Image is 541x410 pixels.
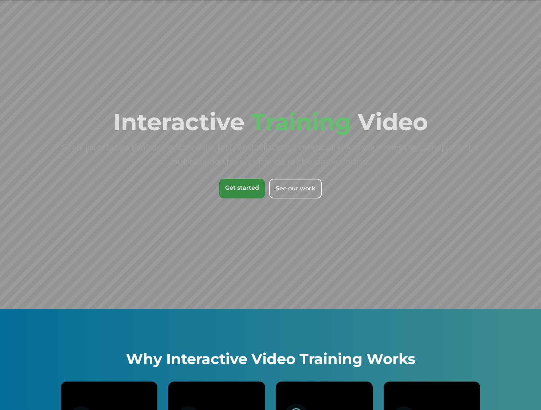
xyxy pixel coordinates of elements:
[269,179,322,198] a: See our work
[126,350,415,368] span: Why Interactive Video Training Works
[358,108,428,136] span: Video
[113,108,244,136] span: Interactive
[251,108,351,136] span: Training
[62,142,479,167] span: Craft interfaces that are accessible, fast, and a little bit magical. Keep your message crisp; le...
[219,179,265,198] a: Get started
